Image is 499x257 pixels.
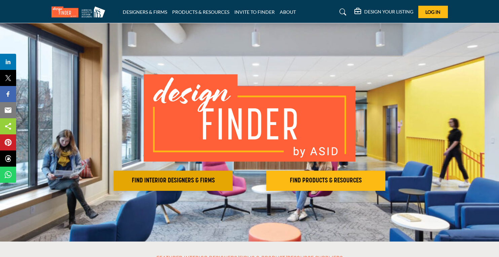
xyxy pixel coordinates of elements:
[425,9,440,15] span: Log In
[144,74,355,162] img: image
[51,6,109,17] img: Site Logo
[234,9,275,15] a: INVITE TO FINDER
[268,177,383,185] h2: FIND PRODUCTS & RESOURCES
[364,9,413,15] h5: DESIGN YOUR LISTING
[114,171,233,191] button: FIND INTERIOR DESIGNERS & FIRMS
[280,9,296,15] a: ABOUT
[116,177,231,185] h2: FIND INTERIOR DESIGNERS & FIRMS
[172,9,229,15] a: PRODUCTS & RESOURCES
[266,171,385,191] button: FIND PRODUCTS & RESOURCES
[333,7,351,17] a: Search
[123,9,167,15] a: DESIGNERS & FIRMS
[418,6,448,18] button: Log In
[354,8,413,16] div: DESIGN YOUR LISTING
